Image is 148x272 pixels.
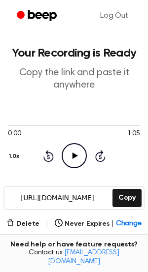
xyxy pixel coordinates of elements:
[8,47,140,59] h1: Your Recording is Ready
[90,4,138,28] a: Log Out
[45,218,49,230] span: |
[111,219,114,229] span: |
[55,219,142,229] button: Never Expires|Change
[127,129,140,139] span: 1:05
[6,249,142,266] span: Contact us
[8,67,140,91] p: Copy the link and paste it anywhere
[116,219,142,229] span: Change
[6,219,39,229] button: Delete
[8,148,23,165] button: 1.0x
[10,6,66,26] a: Beep
[48,249,119,265] a: [EMAIL_ADDRESS][DOMAIN_NAME]
[112,189,142,207] button: Copy
[8,129,21,139] span: 0:00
